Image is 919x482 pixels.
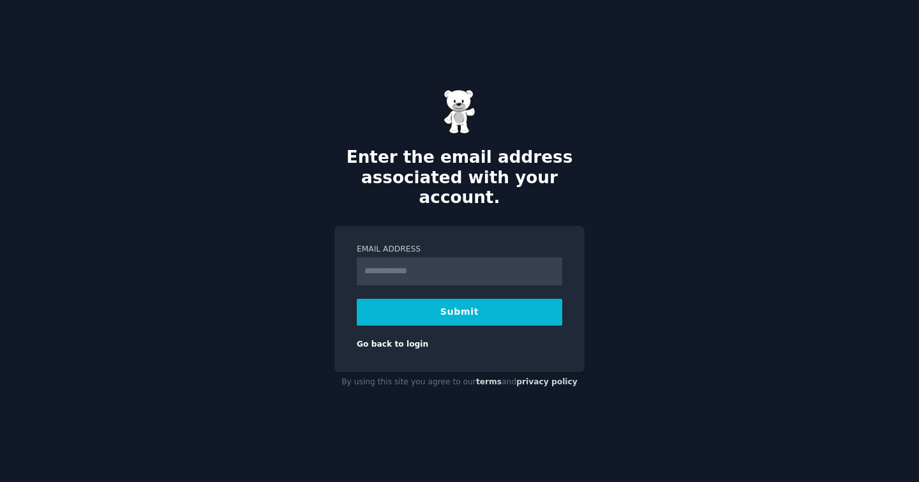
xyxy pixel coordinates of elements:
[334,147,585,208] h2: Enter the email address associated with your account.
[357,299,562,326] button: Submit
[476,377,502,386] a: terms
[357,244,562,255] label: Email Address
[444,89,475,134] img: Gummy Bear
[334,372,585,393] div: By using this site you agree to our and
[516,377,578,386] a: privacy policy
[357,340,428,349] a: Go back to login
